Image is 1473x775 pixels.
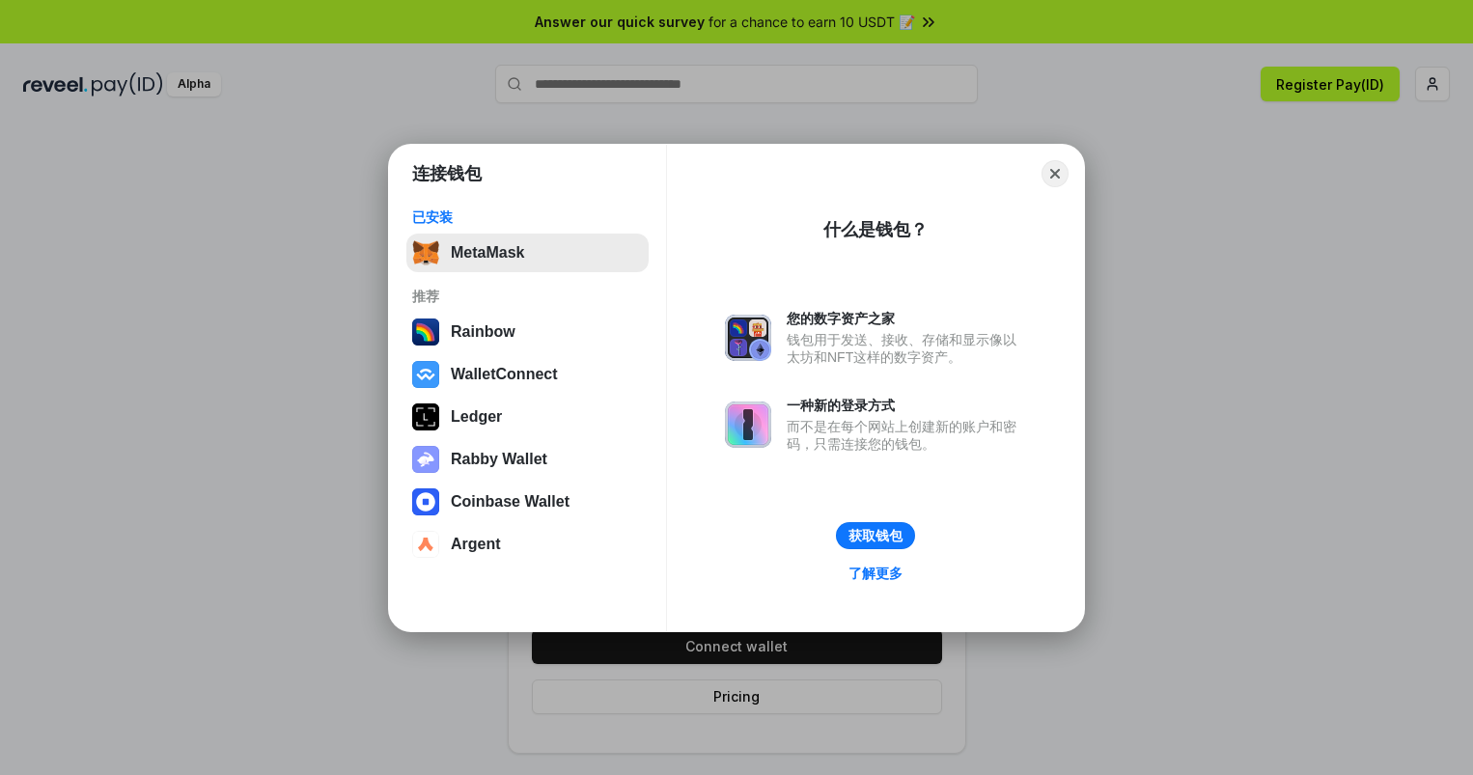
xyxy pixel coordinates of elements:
button: 获取钱包 [836,522,915,549]
img: svg+xml,%3Csvg%20xmlns%3D%22http%3A%2F%2Fwww.w3.org%2F2000%2Fsvg%22%20fill%3D%22none%22%20viewBox... [725,315,771,361]
div: 获取钱包 [848,527,903,544]
button: Coinbase Wallet [406,483,649,521]
div: 推荐 [412,288,643,305]
button: Close [1042,160,1069,187]
div: 您的数字资产之家 [787,310,1026,327]
button: Ledger [406,398,649,436]
div: Coinbase Wallet [451,493,570,511]
img: svg+xml,%3Csvg%20xmlns%3D%22http%3A%2F%2Fwww.w3.org%2F2000%2Fsvg%22%20fill%3D%22none%22%20viewBox... [412,446,439,473]
div: Argent [451,536,501,553]
img: svg+xml,%3Csvg%20fill%3D%22none%22%20height%3D%2233%22%20viewBox%3D%220%200%2035%2033%22%20width%... [412,239,439,266]
div: WalletConnect [451,366,558,383]
img: svg+xml,%3Csvg%20width%3D%2228%22%20height%3D%2228%22%20viewBox%3D%220%200%2028%2028%22%20fill%3D... [412,531,439,558]
div: Ledger [451,408,502,426]
div: Rainbow [451,323,515,341]
img: svg+xml,%3Csvg%20width%3D%2228%22%20height%3D%2228%22%20viewBox%3D%220%200%2028%2028%22%20fill%3D... [412,488,439,515]
div: 已安装 [412,208,643,226]
div: 而不是在每个网站上创建新的账户和密码，只需连接您的钱包。 [787,418,1026,453]
button: WalletConnect [406,355,649,394]
button: Rainbow [406,313,649,351]
button: MetaMask [406,234,649,272]
img: svg+xml,%3Csvg%20width%3D%2228%22%20height%3D%2228%22%20viewBox%3D%220%200%2028%2028%22%20fill%3D... [412,361,439,388]
img: svg+xml,%3Csvg%20xmlns%3D%22http%3A%2F%2Fwww.w3.org%2F2000%2Fsvg%22%20width%3D%2228%22%20height%3... [412,403,439,430]
div: 了解更多 [848,565,903,582]
div: 什么是钱包？ [823,218,928,241]
img: svg+xml,%3Csvg%20width%3D%22120%22%20height%3D%22120%22%20viewBox%3D%220%200%20120%20120%22%20fil... [412,318,439,346]
div: MetaMask [451,244,524,262]
a: 了解更多 [837,561,914,586]
div: 一种新的登录方式 [787,397,1026,414]
button: Argent [406,525,649,564]
img: svg+xml,%3Csvg%20xmlns%3D%22http%3A%2F%2Fwww.w3.org%2F2000%2Fsvg%22%20fill%3D%22none%22%20viewBox... [725,401,771,448]
div: Rabby Wallet [451,451,547,468]
div: 钱包用于发送、接收、存储和显示像以太坊和NFT这样的数字资产。 [787,331,1026,366]
button: Rabby Wallet [406,440,649,479]
h1: 连接钱包 [412,162,482,185]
